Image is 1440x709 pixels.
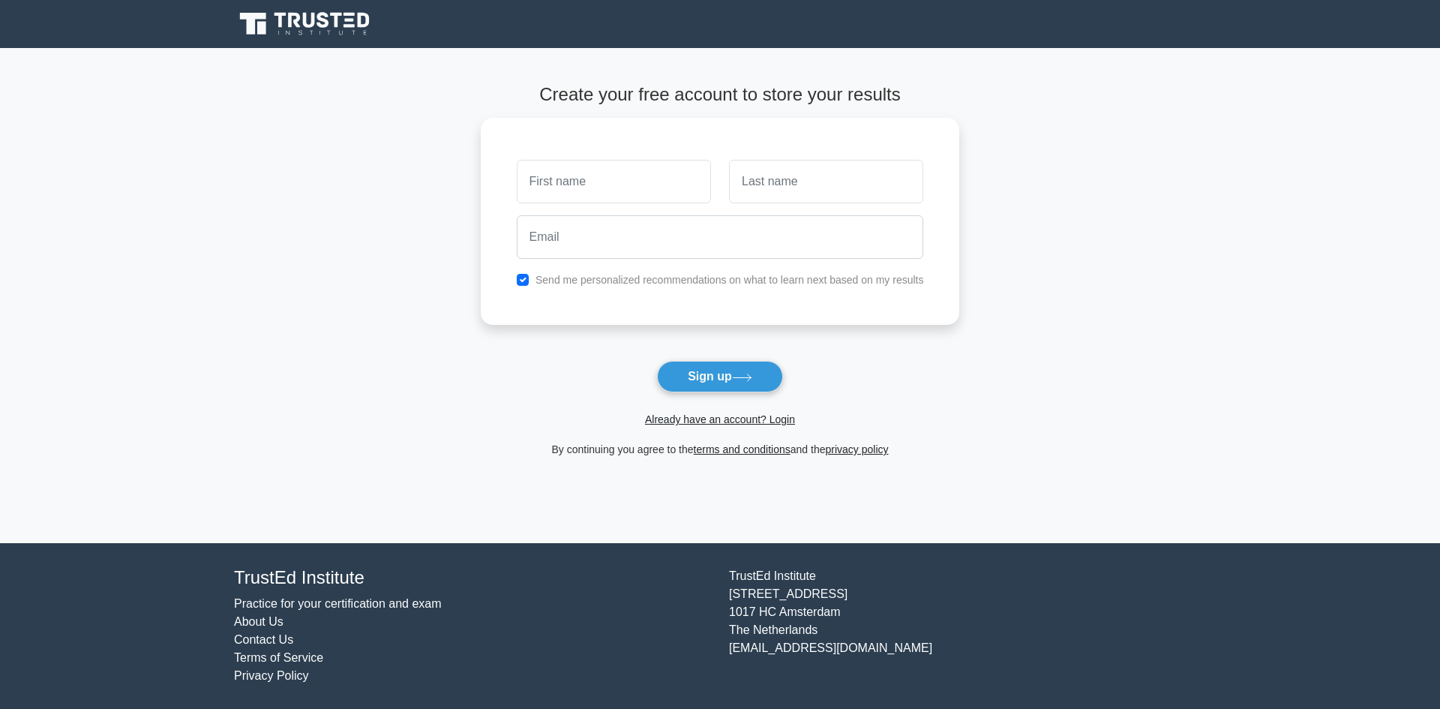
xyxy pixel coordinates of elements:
input: Last name [729,160,923,203]
a: Terms of Service [234,651,323,664]
a: Privacy Policy [234,669,309,682]
label: Send me personalized recommendations on what to learn next based on my results [535,274,924,286]
input: Email [517,215,924,259]
h4: TrustEd Institute [234,567,711,589]
div: By continuing you agree to the and the [472,440,969,458]
h4: Create your free account to store your results [481,84,960,106]
div: TrustEd Institute [STREET_ADDRESS] 1017 HC Amsterdam The Netherlands [EMAIL_ADDRESS][DOMAIN_NAME] [720,567,1215,685]
button: Sign up [657,361,783,392]
a: Already have an account? Login [645,413,795,425]
a: privacy policy [826,443,889,455]
a: Contact Us [234,633,293,646]
a: Practice for your certification and exam [234,597,442,610]
a: About Us [234,615,283,628]
a: terms and conditions [694,443,790,455]
input: First name [517,160,711,203]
